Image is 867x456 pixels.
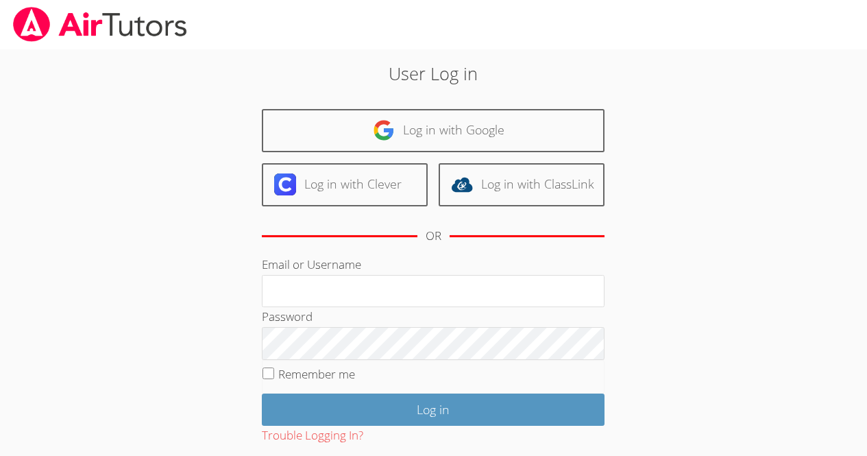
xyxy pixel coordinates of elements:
div: OR [426,226,441,246]
a: Log in with Clever [262,163,428,206]
a: Log in with Google [262,109,605,152]
label: Password [262,309,313,324]
h2: User Log in [199,60,668,86]
label: Remember me [278,366,355,382]
img: classlink-logo-d6bb404cc1216ec64c9a2012d9dc4662098be43eaf13dc465df04b49fa7ab582.svg [451,173,473,195]
a: Log in with ClassLink [439,163,605,206]
img: clever-logo-6eab21bc6e7a338710f1a6ff85c0baf02591cd810cc4098c63d3a4b26e2feb20.svg [274,173,296,195]
img: google-logo-50288ca7cdecda66e5e0955fdab243c47b7ad437acaf1139b6f446037453330a.svg [373,119,395,141]
button: Trouble Logging In? [262,426,363,446]
img: airtutors_banner-c4298cdbf04f3fff15de1276eac7730deb9818008684d7c2e4769d2f7ddbe033.png [12,7,188,42]
label: Email or Username [262,256,361,272]
input: Log in [262,394,605,426]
